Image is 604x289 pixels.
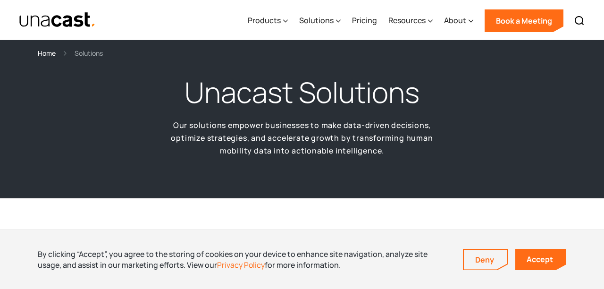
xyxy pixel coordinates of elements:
h1: Unacast Solutions [185,74,419,111]
p: Our solutions empower businesses to make data-driven decisions, optimize strategies, and accelera... [156,119,448,157]
div: Products [248,15,281,26]
a: home [19,12,96,28]
a: Deny [464,250,507,270]
a: Book a Meeting [485,9,563,32]
div: Solutions [299,1,341,40]
div: About [444,15,466,26]
div: Resources [388,1,433,40]
div: Products [248,1,288,40]
div: Resources [388,15,426,26]
img: Search icon [574,15,585,26]
div: About [444,1,473,40]
a: Pricing [352,1,377,40]
a: Privacy Policy [217,260,265,270]
div: By clicking “Accept”, you agree to the storing of cookies on your device to enhance site navigati... [38,249,449,270]
img: Unacast text logo [19,12,96,28]
a: Accept [515,249,566,270]
a: Home [38,48,56,59]
div: Solutions [299,15,334,26]
div: Solutions [75,48,103,59]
